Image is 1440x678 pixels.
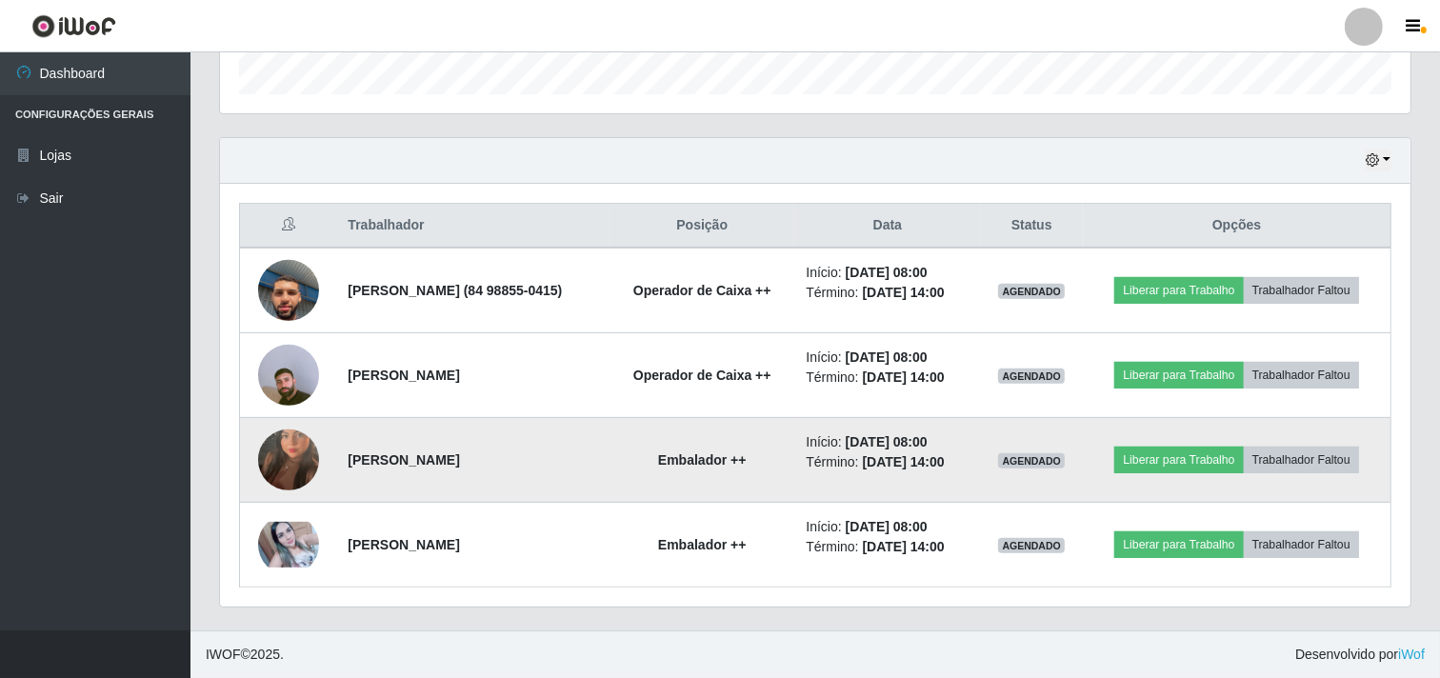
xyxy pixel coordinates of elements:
li: Término: [806,537,969,557]
th: Posição [610,204,794,249]
strong: Operador de Caixa ++ [633,283,771,298]
a: iWof [1398,647,1425,662]
li: Início: [806,348,969,368]
strong: [PERSON_NAME] (84 98855-0415) [348,283,562,298]
time: [DATE] 08:00 [846,434,928,449]
button: Trabalhador Faltou [1244,531,1359,558]
img: 1752607957253.jpeg [258,236,319,345]
span: AGENDADO [998,453,1065,469]
th: Status [980,204,1083,249]
li: Término: [806,283,969,303]
button: Liberar para Trabalho [1114,362,1243,389]
time: [DATE] 14:00 [863,454,945,469]
img: 1756498366711.jpeg [258,321,319,429]
strong: [PERSON_NAME] [348,452,459,468]
span: © 2025 . [206,645,284,665]
li: Início: [806,432,969,452]
strong: Operador de Caixa ++ [633,368,771,383]
li: Início: [806,263,969,283]
img: 1755967732582.jpeg [258,406,319,514]
li: Início: [806,517,969,537]
button: Liberar para Trabalho [1114,277,1243,304]
strong: Embalador ++ [658,452,747,468]
button: Trabalhador Faltou [1244,362,1359,389]
span: AGENDADO [998,369,1065,384]
th: Opções [1083,204,1390,249]
span: AGENDADO [998,538,1065,553]
button: Trabalhador Faltou [1244,447,1359,473]
th: Data [794,204,980,249]
strong: [PERSON_NAME] [348,537,459,552]
strong: [PERSON_NAME] [348,368,459,383]
th: Trabalhador [336,204,610,249]
span: IWOF [206,647,241,662]
time: [DATE] 14:00 [863,285,945,300]
time: [DATE] 08:00 [846,519,928,534]
time: [DATE] 08:00 [846,265,928,280]
button: Liberar para Trabalho [1114,531,1243,558]
time: [DATE] 14:00 [863,539,945,554]
img: CoreUI Logo [31,14,116,38]
li: Término: [806,368,969,388]
button: Liberar para Trabalho [1114,447,1243,473]
strong: Embalador ++ [658,537,747,552]
button: Trabalhador Faltou [1244,277,1359,304]
span: AGENDADO [998,284,1065,299]
time: [DATE] 14:00 [863,369,945,385]
li: Término: [806,452,969,472]
time: [DATE] 08:00 [846,349,928,365]
img: 1668045195868.jpeg [258,522,319,568]
span: Desenvolvido por [1295,645,1425,665]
